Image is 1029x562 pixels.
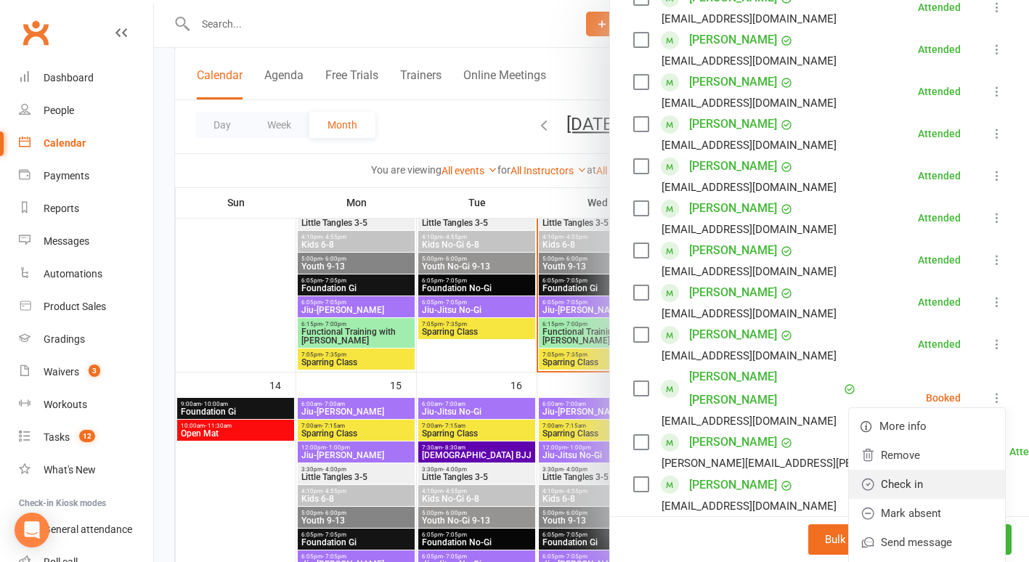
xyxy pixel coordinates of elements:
[849,412,1005,441] a: More info
[689,239,777,262] a: [PERSON_NAME]
[918,86,961,97] div: Attended
[689,70,777,94] a: [PERSON_NAME]
[689,473,777,497] a: [PERSON_NAME]
[44,105,74,116] div: People
[44,170,89,182] div: Payments
[662,220,837,239] div: [EMAIL_ADDRESS][DOMAIN_NAME]
[662,9,837,28] div: [EMAIL_ADDRESS][DOMAIN_NAME]
[19,356,153,388] a: Waivers 3
[918,213,961,223] div: Attended
[19,127,153,160] a: Calendar
[808,524,934,555] button: Bulk add attendees
[44,203,79,214] div: Reports
[44,464,96,476] div: What's New
[689,431,777,454] a: [PERSON_NAME]
[44,366,79,378] div: Waivers
[689,113,777,136] a: [PERSON_NAME]
[44,137,86,149] div: Calendar
[19,258,153,290] a: Automations
[89,365,100,377] span: 3
[918,255,961,265] div: Attended
[19,62,153,94] a: Dashboard
[849,528,1005,557] a: Send message
[849,470,1005,499] a: Check in
[662,346,837,365] div: [EMAIL_ADDRESS][DOMAIN_NAME]
[79,430,95,442] span: 12
[19,421,153,454] a: Tasks 12
[662,178,837,197] div: [EMAIL_ADDRESS][DOMAIN_NAME]
[662,454,1004,473] div: [PERSON_NAME][EMAIL_ADDRESS][PERSON_NAME][DOMAIN_NAME]
[15,513,49,547] div: Open Intercom Messenger
[44,333,85,345] div: Gradings
[44,72,94,84] div: Dashboard
[19,454,153,486] a: What's New
[918,2,961,12] div: Attended
[918,339,961,349] div: Attended
[19,323,153,356] a: Gradings
[17,15,54,51] a: Clubworx
[44,301,106,312] div: Product Sales
[926,393,961,403] div: Booked
[19,192,153,225] a: Reports
[918,129,961,139] div: Attended
[918,297,961,307] div: Attended
[918,171,961,181] div: Attended
[44,431,70,443] div: Tasks
[19,290,153,323] a: Product Sales
[19,160,153,192] a: Payments
[662,52,837,70] div: [EMAIL_ADDRESS][DOMAIN_NAME]
[662,94,837,113] div: [EMAIL_ADDRESS][DOMAIN_NAME]
[689,365,840,412] a: [PERSON_NAME] [PERSON_NAME]
[689,281,777,304] a: [PERSON_NAME]
[849,441,1005,470] a: Remove
[44,524,132,535] div: General attendance
[44,399,87,410] div: Workouts
[19,513,153,546] a: General attendance kiosk mode
[879,418,927,435] span: More info
[689,28,777,52] a: [PERSON_NAME]
[689,155,777,178] a: [PERSON_NAME]
[689,516,777,539] a: [PERSON_NAME]
[662,262,837,281] div: [EMAIL_ADDRESS][DOMAIN_NAME]
[44,235,89,247] div: Messages
[689,323,777,346] a: [PERSON_NAME]
[19,388,153,421] a: Workouts
[662,497,837,516] div: [EMAIL_ADDRESS][DOMAIN_NAME]
[689,197,777,220] a: [PERSON_NAME]
[662,136,837,155] div: [EMAIL_ADDRESS][DOMAIN_NAME]
[662,412,837,431] div: [EMAIL_ADDRESS][DOMAIN_NAME]
[849,499,1005,528] a: Mark absent
[662,304,837,323] div: [EMAIL_ADDRESS][DOMAIN_NAME]
[918,44,961,54] div: Attended
[44,268,102,280] div: Automations
[19,94,153,127] a: People
[19,225,153,258] a: Messages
